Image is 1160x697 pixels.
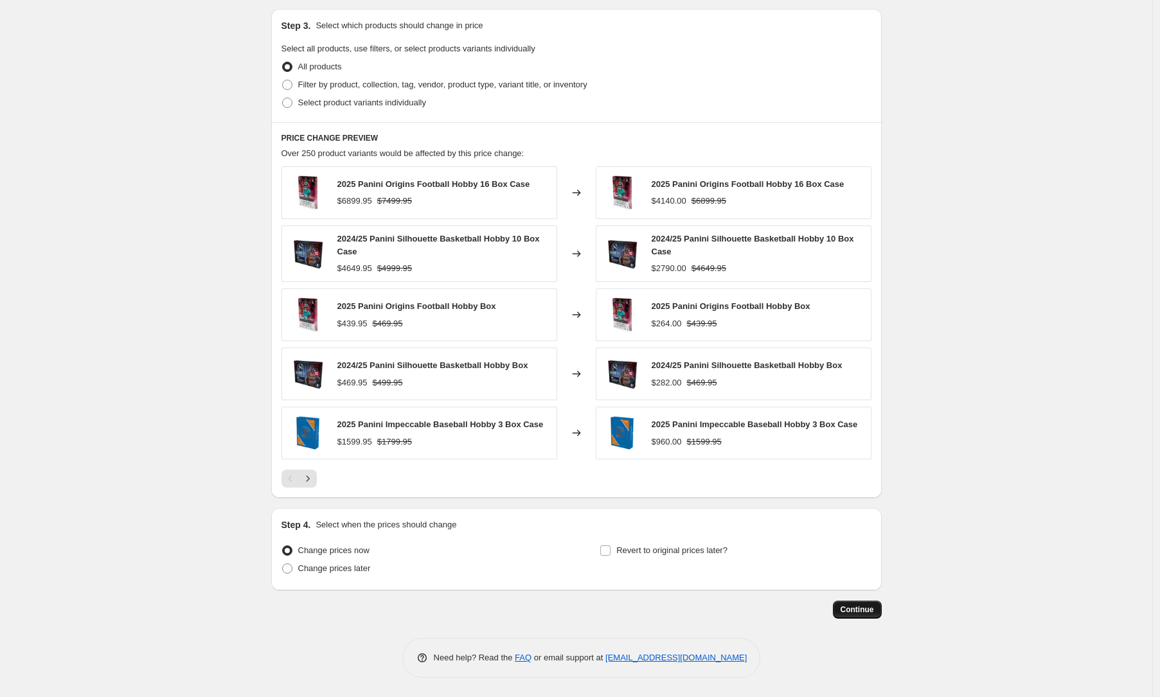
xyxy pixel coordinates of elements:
[316,518,456,531] p: Select when the prices should change
[337,262,372,275] div: $4649.95
[603,296,641,334] img: resizingforshopify-2025-08-14T154658.122_80x.png
[652,195,686,207] div: $4140.00
[603,355,641,393] img: resizingforshopify-2025-08-15T112924.841_1988a2dd-56c6-47d4-93f2-d04d0c4e2dfe_80x.png
[289,173,327,212] img: resizingforshopify-2025-08-14T154658.122_37de66bc-7d57-450c-9526-453609a9166d_80x.png
[377,436,412,448] strike: $1799.95
[289,296,327,334] img: resizingforshopify-2025-08-14T154658.122_80x.png
[833,601,882,619] button: Continue
[687,376,717,389] strike: $469.95
[652,317,682,330] div: $264.00
[298,563,371,573] span: Change prices later
[337,360,528,370] span: 2024/25 Panini Silhouette Basketball Hobby Box
[373,376,403,389] strike: $499.95
[652,360,843,370] span: 2024/25 Panini Silhouette Basketball Hobby Box
[337,301,496,311] span: 2025 Panini Origins Football Hobby Box
[298,98,426,107] span: Select product variants individually
[687,436,722,448] strike: $1599.95
[603,414,641,452] img: resizingforshopify-2025-08-15T113654.175_80x.png
[337,317,368,330] div: $439.95
[316,19,483,32] p: Select which products should change in price
[652,419,858,429] span: 2025 Panini Impeccable Baseball Hobby 3 Box Case
[531,653,605,662] span: or email support at
[298,80,587,89] span: Filter by product, collection, tag, vendor, product type, variant title, or inventory
[434,653,515,662] span: Need help? Read the
[289,234,327,273] img: resizingforshopify-2025-08-15T112924.841_80x.png
[603,173,641,212] img: resizingforshopify-2025-08-14T154658.122_37de66bc-7d57-450c-9526-453609a9166d_80x.png
[337,179,530,189] span: 2025 Panini Origins Football Hobby 16 Box Case
[652,301,810,311] span: 2025 Panini Origins Football Hobby Box
[652,436,682,448] div: $960.00
[515,653,531,662] a: FAQ
[337,234,540,256] span: 2024/25 Panini Silhouette Basketball Hobby 10 Box Case
[652,234,854,256] span: 2024/25 Panini Silhouette Basketball Hobby 10 Box Case
[299,470,317,488] button: Next
[298,545,370,555] span: Change prices now
[692,262,726,275] strike: $4649.95
[337,195,372,207] div: $6899.95
[281,44,535,53] span: Select all products, use filters, or select products variants individually
[377,195,412,207] strike: $7499.95
[281,148,524,158] span: Over 250 product variants would be affected by this price change:
[337,376,368,389] div: $469.95
[337,436,372,448] div: $1599.95
[605,653,747,662] a: [EMAIL_ADDRESS][DOMAIN_NAME]
[603,234,641,273] img: resizingforshopify-2025-08-15T112924.841_80x.png
[289,414,327,452] img: resizingforshopify-2025-08-15T113654.175_80x.png
[373,317,403,330] strike: $469.95
[281,19,311,32] h2: Step 3.
[289,355,327,393] img: resizingforshopify-2025-08-15T112924.841_1988a2dd-56c6-47d4-93f2-d04d0c4e2dfe_80x.png
[841,604,874,615] span: Continue
[337,419,544,429] span: 2025 Panini Impeccable Baseball Hobby 3 Box Case
[692,195,726,207] strike: $6899.95
[281,518,311,531] h2: Step 4.
[652,179,844,189] span: 2025 Panini Origins Football Hobby 16 Box Case
[298,62,342,71] span: All products
[616,545,727,555] span: Revert to original prices later?
[652,262,686,275] div: $2790.00
[281,470,317,488] nav: Pagination
[377,262,412,275] strike: $4999.95
[687,317,717,330] strike: $439.95
[652,376,682,389] div: $282.00
[281,133,871,143] h6: PRICE CHANGE PREVIEW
